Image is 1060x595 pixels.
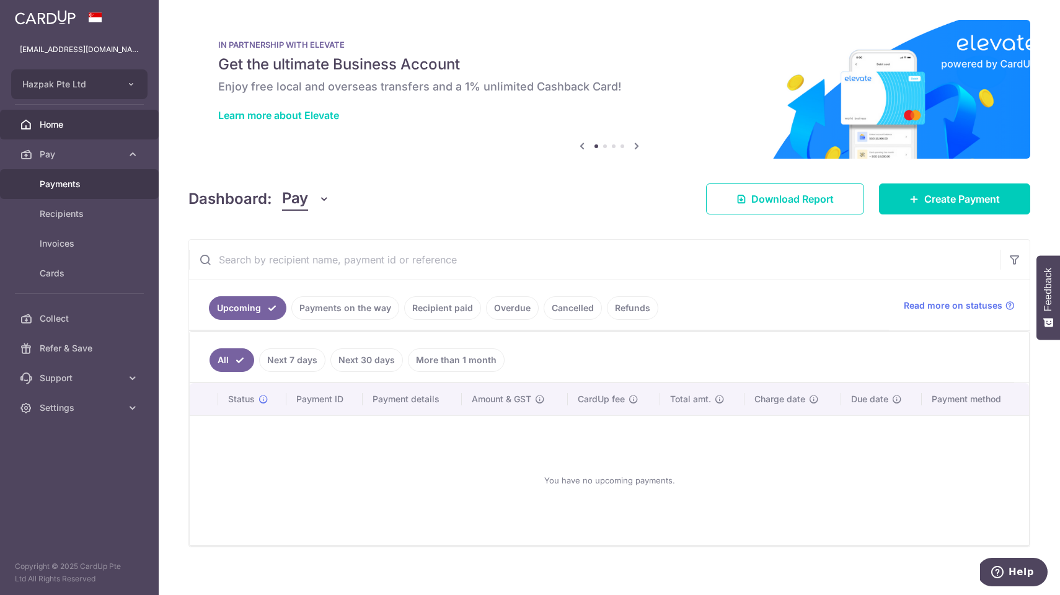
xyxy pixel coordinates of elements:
[486,296,539,320] a: Overdue
[1036,255,1060,340] button: Feedback - Show survey
[259,348,325,372] a: Next 7 days
[922,383,1029,415] th: Payment method
[15,10,76,25] img: CardUp
[578,393,625,405] span: CardUp fee
[851,393,888,405] span: Due date
[40,208,121,220] span: Recipients
[904,299,1002,312] span: Read more on statuses
[40,402,121,414] span: Settings
[188,188,272,210] h4: Dashboard:
[228,393,255,405] span: Status
[924,192,1000,206] span: Create Payment
[40,372,121,384] span: Support
[282,187,308,211] span: Pay
[330,348,403,372] a: Next 30 days
[363,383,462,415] th: Payment details
[607,296,658,320] a: Refunds
[1043,268,1054,311] span: Feedback
[189,240,1000,280] input: Search by recipient name, payment id or reference
[40,178,121,190] span: Payments
[282,187,330,211] button: Pay
[40,342,121,355] span: Refer & Save
[20,43,139,56] p: [EMAIL_ADDRESS][DOMAIN_NAME]
[706,183,864,214] a: Download Report
[40,148,121,161] span: Pay
[472,393,531,405] span: Amount & GST
[218,55,1000,74] h5: Get the ultimate Business Account
[879,183,1030,214] a: Create Payment
[22,78,114,90] span: Hazpak Pte Ltd
[544,296,602,320] a: Cancelled
[751,192,834,206] span: Download Report
[40,237,121,250] span: Invoices
[404,296,481,320] a: Recipient paid
[188,20,1030,159] img: Renovation banner
[286,383,363,415] th: Payment ID
[754,393,805,405] span: Charge date
[408,348,505,372] a: More than 1 month
[210,348,254,372] a: All
[291,296,399,320] a: Payments on the way
[40,118,121,131] span: Home
[980,558,1048,589] iframe: Opens a widget where you can find more information
[218,109,339,121] a: Learn more about Elevate
[40,312,121,325] span: Collect
[11,69,148,99] button: Hazpak Pte Ltd
[218,40,1000,50] p: IN PARTNERSHIP WITH ELEVATE
[40,267,121,280] span: Cards
[205,426,1014,535] div: You have no upcoming payments.
[904,299,1015,312] a: Read more on statuses
[218,79,1000,94] h6: Enjoy free local and overseas transfers and a 1% unlimited Cashback Card!
[209,296,286,320] a: Upcoming
[670,393,711,405] span: Total amt.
